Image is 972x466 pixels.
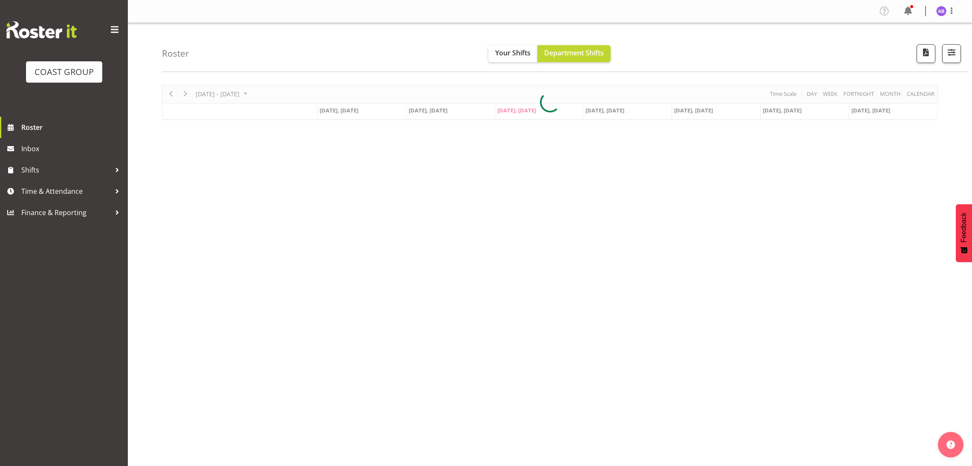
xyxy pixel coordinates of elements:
[956,204,972,262] button: Feedback - Show survey
[537,45,611,62] button: Department Shifts
[495,48,531,58] span: Your Shifts
[917,44,935,63] button: Download a PDF of the roster according to the set date range.
[942,44,961,63] button: Filter Shifts
[544,48,604,58] span: Department Shifts
[21,206,111,219] span: Finance & Reporting
[960,213,968,242] span: Feedback
[35,66,94,78] div: COAST GROUP
[21,164,111,176] span: Shifts
[488,45,537,62] button: Your Shifts
[21,142,124,155] span: Inbox
[21,185,111,198] span: Time & Attendance
[6,21,77,38] img: Rosterit website logo
[21,121,124,134] span: Roster
[162,49,189,58] h4: Roster
[936,6,946,16] img: amy-buchanan3142.jpg
[946,440,955,449] img: help-xxl-2.png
